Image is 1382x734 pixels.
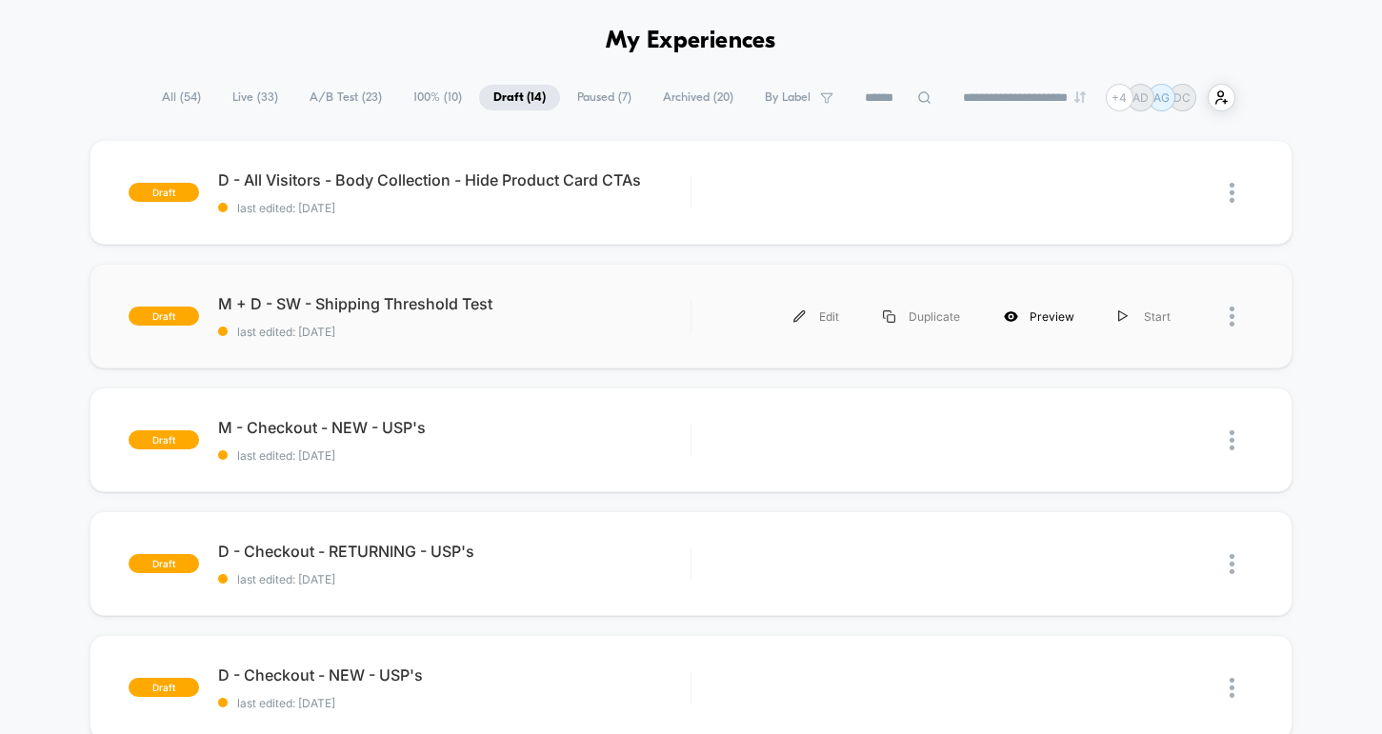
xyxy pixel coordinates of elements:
[295,85,396,110] span: A/B Test ( 23 )
[218,85,292,110] span: Live ( 33 )
[129,430,199,449] span: draft
[399,85,476,110] span: 100% ( 10 )
[1074,91,1086,103] img: end
[148,85,215,110] span: All ( 54 )
[218,572,690,586] span: last edited: [DATE]
[1173,90,1191,105] p: DC
[218,665,690,684] span: D - Checkout - NEW - USP's
[129,554,199,573] span: draft
[218,696,690,710] span: last edited: [DATE]
[1230,554,1234,574] img: close
[1230,430,1234,450] img: close
[1230,678,1234,698] img: close
[982,295,1096,338] div: Preview
[218,418,690,437] span: M - Checkout - NEW - USP's
[883,310,895,323] img: menu
[1153,90,1170,105] p: AG
[1118,310,1128,323] img: menu
[218,294,690,313] span: M + D - SW - Shipping Threshold Test
[218,201,690,215] span: last edited: [DATE]
[129,307,199,326] span: draft
[218,542,690,561] span: D - Checkout - RETURNING - USP's
[1230,183,1234,203] img: close
[765,90,811,105] span: By Label
[479,85,560,110] span: Draft ( 14 )
[1230,307,1234,327] img: close
[218,448,690,463] span: last edited: [DATE]
[861,295,982,338] div: Duplicate
[218,325,690,339] span: last edited: [DATE]
[1096,295,1192,338] div: Start
[771,295,861,338] div: Edit
[1132,90,1149,105] p: AD
[218,170,690,189] span: D - All Visitors - Body Collection - Hide Product Card CTAs
[1106,84,1133,111] div: + 4
[563,85,646,110] span: Paused ( 7 )
[793,310,806,323] img: menu
[129,678,199,697] span: draft
[606,28,776,55] h1: My Experiences
[649,85,748,110] span: Archived ( 20 )
[129,183,199,202] span: draft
